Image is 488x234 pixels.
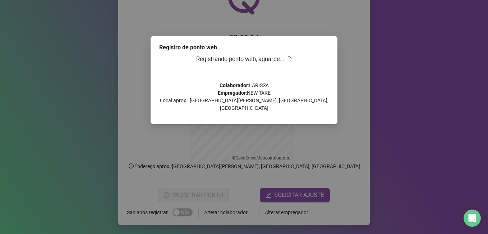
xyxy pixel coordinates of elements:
strong: Colaborador [220,82,248,88]
p: : LARISSA : NEW TAKE Local aprox.: [GEOGRAPHIC_DATA][PERSON_NAME], [GEOGRAPHIC_DATA], [GEOGRAPHIC... [159,82,329,112]
span: loading [286,56,291,62]
div: Open Intercom Messenger [464,210,481,227]
h3: Registrando ponto web, aguarde... [159,55,329,64]
div: Registro de ponto web [159,43,329,52]
strong: Empregador [218,90,246,96]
